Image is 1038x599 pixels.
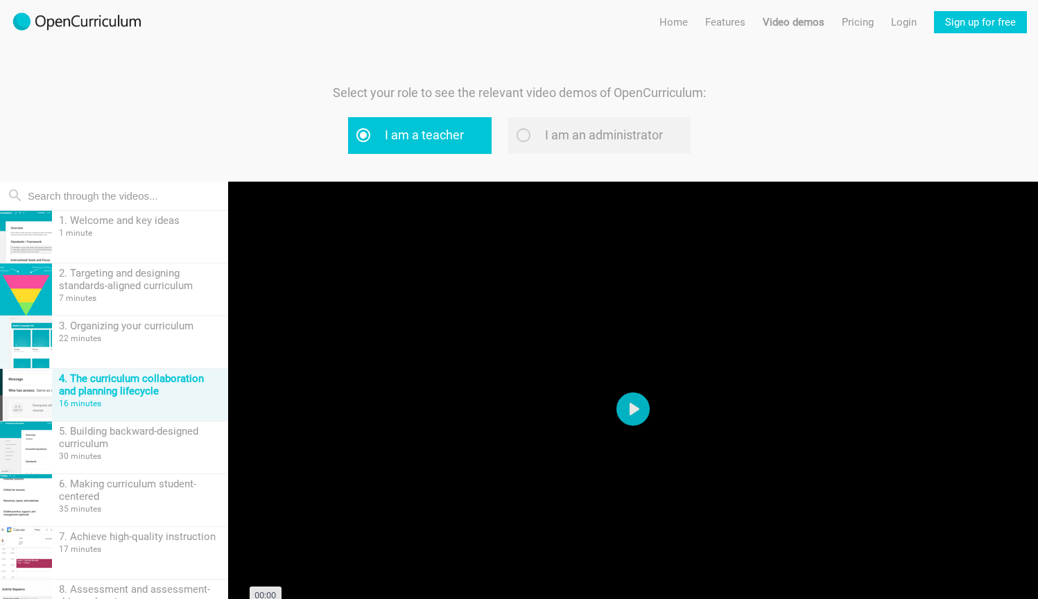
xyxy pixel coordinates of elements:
[705,11,745,33] a: Features
[348,117,492,154] label: I am a teacher
[508,117,691,154] label: I am an administrator
[59,267,221,292] div: 2. Targeting and designing standards-aligned curriculum
[59,544,221,554] div: 17 minutes
[934,11,1027,33] a: Sign up for free
[59,372,221,397] div: 4. The curriculum collaboration and planning lifecycle
[59,451,221,461] div: 30 minutes
[891,11,917,33] a: Login
[59,320,221,332] div: 3. Organizing your curriculum
[291,83,748,103] p: Select your role to see the relevant video demos of OpenCurriculum:
[59,399,221,408] div: 16 minutes
[59,530,221,543] div: 7. Achieve high-quality instruction
[659,11,688,33] a: Home
[59,425,221,450] div: 5. Building backward-designed curriculum
[842,11,874,33] a: Pricing
[59,478,221,503] div: 6. Making curriculum student-centered
[59,293,221,303] div: 7 minutes
[616,392,650,426] button: Play
[59,504,221,514] div: 35 minutes
[59,228,221,238] div: 1 minute
[59,214,221,227] div: 1. Welcome and key ideas
[11,11,143,33] img: 2017-logo-m.png
[763,11,824,33] a: Video demos
[59,333,221,343] div: 22 minutes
